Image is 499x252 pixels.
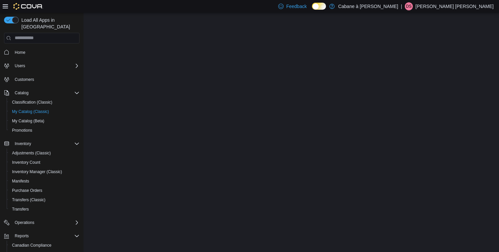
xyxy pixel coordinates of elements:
[12,89,31,97] button: Catalog
[9,241,79,249] span: Canadian Compliance
[9,186,45,195] a: Purchase Orders
[12,178,29,184] span: Manifests
[9,186,79,195] span: Purchase Orders
[13,3,43,10] img: Cova
[9,196,48,204] a: Transfers (Classic)
[12,140,34,148] button: Inventory
[9,241,54,249] a: Canadian Compliance
[7,186,82,195] button: Purchase Orders
[7,205,82,214] button: Transfers
[9,108,52,116] a: My Catalog (Classic)
[12,232,31,240] button: Reports
[7,126,82,135] button: Promotions
[338,2,398,10] p: Cabane à [PERSON_NAME]
[415,2,494,10] p: [PERSON_NAME] [PERSON_NAME]
[7,167,82,176] button: Inventory Manager (Classic)
[12,62,79,70] span: Users
[9,196,79,204] span: Transfers (Classic)
[9,126,79,134] span: Promotions
[12,169,62,174] span: Inventory Manager (Classic)
[12,197,45,203] span: Transfers (Classic)
[12,160,40,165] span: Inventory Count
[9,98,55,106] a: Classification (Classic)
[7,148,82,158] button: Adjustments (Classic)
[1,61,82,71] button: Users
[12,207,29,212] span: Transfers
[1,47,82,57] button: Home
[12,100,52,105] span: Classification (Classic)
[15,233,29,239] span: Reports
[9,126,35,134] a: Promotions
[12,89,79,97] span: Catalog
[12,219,37,227] button: Operations
[12,62,28,70] button: Users
[9,158,79,166] span: Inventory Count
[9,117,47,125] a: My Catalog (Beta)
[7,107,82,116] button: My Catalog (Classic)
[15,63,25,69] span: Users
[1,88,82,98] button: Catalog
[12,188,42,193] span: Purchase Orders
[9,158,43,166] a: Inventory Count
[15,220,34,225] span: Operations
[12,118,44,124] span: My Catalog (Beta)
[7,116,82,126] button: My Catalog (Beta)
[1,231,82,241] button: Reports
[1,218,82,227] button: Operations
[12,109,49,114] span: My Catalog (Classic)
[9,168,65,176] a: Inventory Manager (Classic)
[1,139,82,148] button: Inventory
[12,219,79,227] span: Operations
[12,48,28,56] a: Home
[9,177,79,185] span: Manifests
[7,195,82,205] button: Transfers (Classic)
[9,149,79,157] span: Adjustments (Classic)
[7,241,82,250] button: Canadian Compliance
[12,243,51,248] span: Canadian Compliance
[1,75,82,84] button: Customers
[7,176,82,186] button: Manifests
[15,77,34,82] span: Customers
[12,48,79,56] span: Home
[312,3,326,10] input: Dark Mode
[12,232,79,240] span: Reports
[401,2,402,10] p: |
[15,141,31,146] span: Inventory
[12,150,51,156] span: Adjustments (Classic)
[9,108,79,116] span: My Catalog (Classic)
[9,177,32,185] a: Manifests
[12,75,79,84] span: Customers
[12,128,32,133] span: Promotions
[12,140,79,148] span: Inventory
[7,98,82,107] button: Classification (Classic)
[15,50,25,55] span: Home
[19,17,79,30] span: Load All Apps in [GEOGRAPHIC_DATA]
[15,90,28,96] span: Catalog
[9,205,31,213] a: Transfers
[9,205,79,213] span: Transfers
[9,149,53,157] a: Adjustments (Classic)
[9,98,79,106] span: Classification (Classic)
[9,117,79,125] span: My Catalog (Beta)
[406,2,411,10] span: DS
[286,3,307,10] span: Feedback
[9,168,79,176] span: Inventory Manager (Classic)
[12,76,37,84] a: Customers
[405,2,413,10] div: Drake Seguin
[7,158,82,167] button: Inventory Count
